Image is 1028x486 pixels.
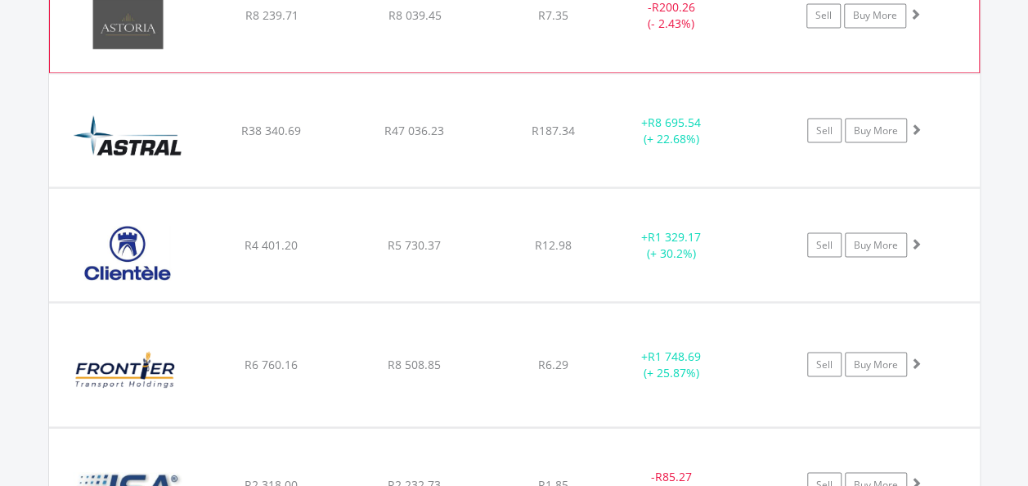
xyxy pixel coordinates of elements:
[532,122,575,137] span: R187.34
[384,122,444,137] span: R47 036.23
[844,3,906,28] a: Buy More
[538,7,568,23] span: R7.35
[245,236,298,252] span: R4 401.20
[388,7,441,23] span: R8 039.45
[610,114,734,146] div: + (+ 22.68%)
[388,356,441,371] span: R8 508.85
[648,228,701,244] span: R1 329.17
[807,232,842,257] a: Sell
[655,468,692,484] span: R85.27
[806,3,841,28] a: Sell
[845,118,907,142] a: Buy More
[807,118,842,142] a: Sell
[57,94,198,182] img: EQU.ZA.ARL.png
[57,209,198,297] img: EQU.ZA.CLI.png
[610,228,734,261] div: + (+ 30.2%)
[241,122,301,137] span: R38 340.69
[845,352,907,376] a: Buy More
[845,232,907,257] a: Buy More
[538,356,568,371] span: R6.29
[610,348,734,380] div: + (+ 25.87%)
[388,236,441,252] span: R5 730.37
[57,323,198,421] img: EQU.ZA.FTH.png
[807,352,842,376] a: Sell
[245,7,298,23] span: R8 239.71
[648,114,701,129] span: R8 695.54
[535,236,572,252] span: R12.98
[245,356,298,371] span: R6 760.16
[648,348,701,363] span: R1 748.69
